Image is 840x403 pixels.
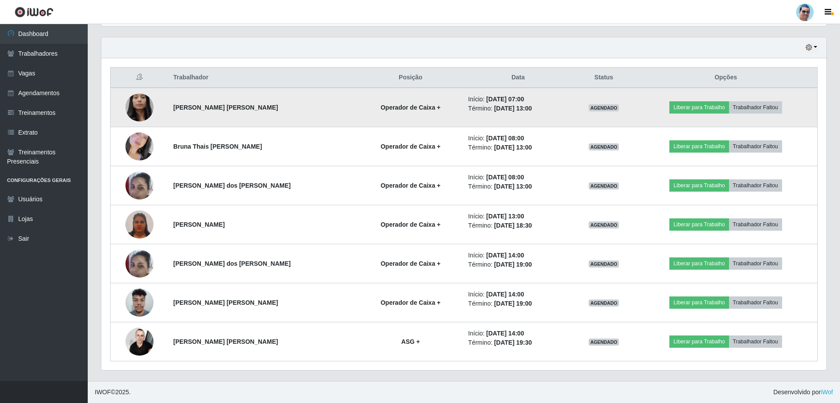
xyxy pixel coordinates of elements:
button: Liberar para Trabalho [669,296,729,309]
span: AGENDADO [589,260,619,267]
button: Liberar para Trabalho [669,257,729,270]
button: Trabalhador Faltou [729,257,782,270]
button: Trabalhador Faltou [729,296,782,309]
time: [DATE] 08:00 [486,174,524,181]
strong: Operador de Caixa + [381,221,441,228]
li: Início: [468,173,568,182]
th: Data [463,68,573,88]
strong: [PERSON_NAME] [173,221,225,228]
strong: [PERSON_NAME] [PERSON_NAME] [173,338,278,345]
li: Início: [468,290,568,299]
time: [DATE] 08:00 [486,135,524,142]
button: Trabalhador Faltou [729,101,782,114]
span: Desenvolvido por [773,388,833,397]
button: Trabalhador Faltou [729,218,782,231]
button: Trabalhador Faltou [729,335,782,348]
button: Liberar para Trabalho [669,335,729,348]
time: [DATE] 14:00 [486,330,524,337]
li: Início: [468,95,568,104]
span: AGENDADO [589,300,619,307]
time: [DATE] 18:30 [494,222,532,229]
strong: Operador de Caixa + [381,104,441,111]
li: Término: [468,143,568,152]
strong: [PERSON_NAME] [PERSON_NAME] [173,299,278,306]
img: 1658953242663.jpeg [125,245,154,282]
strong: [PERSON_NAME] [PERSON_NAME] [173,104,278,111]
li: Início: [468,134,568,143]
time: [DATE] 19:30 [494,339,532,346]
time: [DATE] 13:00 [486,213,524,220]
li: Início: [468,212,568,221]
li: Início: [468,251,568,260]
li: Término: [468,221,568,230]
time: [DATE] 13:00 [494,105,532,112]
strong: Bruna Thais [PERSON_NAME] [173,143,262,150]
th: Status [573,68,634,88]
img: CoreUI Logo [14,7,54,18]
time: [DATE] 19:00 [494,261,532,268]
time: [DATE] 07:00 [486,96,524,103]
time: [DATE] 13:00 [494,144,532,151]
span: IWOF [95,389,111,396]
span: AGENDADO [589,104,619,111]
button: Liberar para Trabalho [669,140,729,153]
img: 1718125189427.jpeg [125,76,154,139]
li: Término: [468,338,568,347]
button: Liberar para Trabalho [669,101,729,114]
li: Início: [468,329,568,338]
strong: [PERSON_NAME] dos [PERSON_NAME] [173,260,291,267]
button: Liberar para Trabalho [669,218,729,231]
img: 1658953242663.jpeg [125,167,154,204]
img: 1751861377201.jpeg [125,284,154,321]
time: [DATE] 19:00 [494,300,532,307]
strong: ASG + [401,338,420,345]
strong: [PERSON_NAME] dos [PERSON_NAME] [173,182,291,189]
a: iWof [821,389,833,396]
li: Término: [468,299,568,308]
strong: Operador de Caixa + [381,143,441,150]
time: [DATE] 14:00 [486,291,524,298]
strong: Operador de Caixa + [381,260,441,267]
li: Término: [468,104,568,113]
button: Liberar para Trabalho [669,179,729,192]
span: © 2025 . [95,388,131,397]
th: Trabalhador [168,68,358,88]
li: Término: [468,260,568,269]
th: Opções [634,68,817,88]
strong: Operador de Caixa + [381,299,441,306]
time: [DATE] 14:00 [486,252,524,259]
button: Trabalhador Faltou [729,140,782,153]
span: AGENDADO [589,339,619,346]
span: AGENDADO [589,143,619,150]
span: AGENDADO [589,182,619,189]
img: 1747925689059.jpeg [125,323,154,360]
img: 1752886707341.jpeg [125,209,154,239]
time: [DATE] 13:00 [494,183,532,190]
span: AGENDADO [589,221,619,228]
img: 1674666029234.jpeg [125,121,154,171]
th: Posição [358,68,463,88]
li: Término: [468,182,568,191]
button: Trabalhador Faltou [729,179,782,192]
strong: Operador de Caixa + [381,182,441,189]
